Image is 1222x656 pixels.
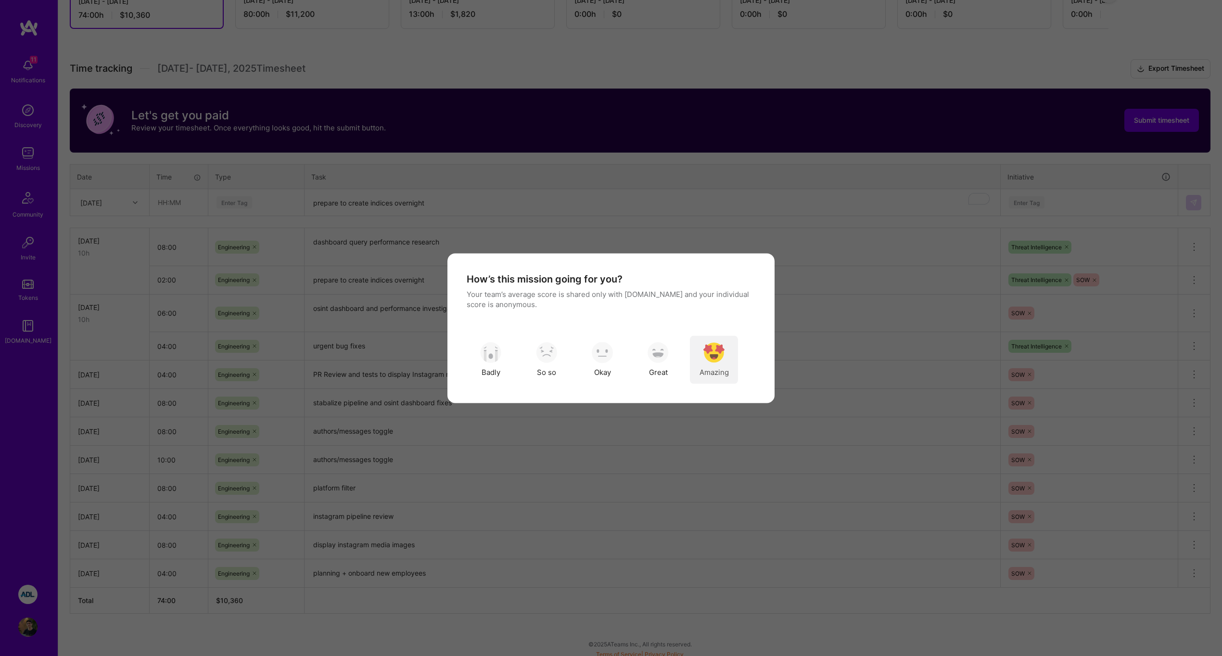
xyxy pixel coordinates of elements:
[467,272,623,285] h4: How’s this mission going for you?
[649,367,668,377] span: Great
[447,253,775,403] div: modal
[594,367,611,377] span: Okay
[703,342,725,363] img: soso
[592,342,613,363] img: soso
[467,289,755,309] p: Your team’s average score is shared only with [DOMAIN_NAME] and your individual score is anonymous.
[537,367,556,377] span: So so
[700,367,729,377] span: Amazing
[480,342,501,363] img: soso
[482,367,500,377] span: Badly
[648,342,669,363] img: soso
[536,342,557,363] img: soso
